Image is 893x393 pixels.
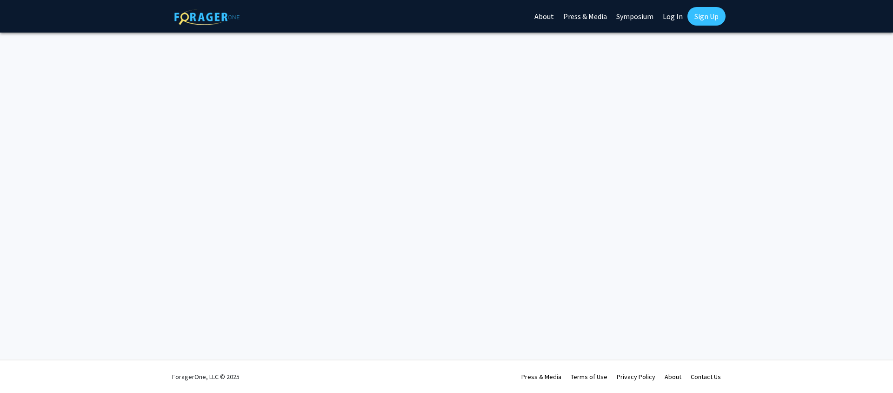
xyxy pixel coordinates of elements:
[521,373,561,381] a: Press & Media
[665,373,681,381] a: About
[617,373,655,381] a: Privacy Policy
[691,373,721,381] a: Contact Us
[571,373,607,381] a: Terms of Use
[174,9,240,25] img: ForagerOne Logo
[687,7,726,26] a: Sign Up
[172,360,240,393] div: ForagerOne, LLC © 2025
